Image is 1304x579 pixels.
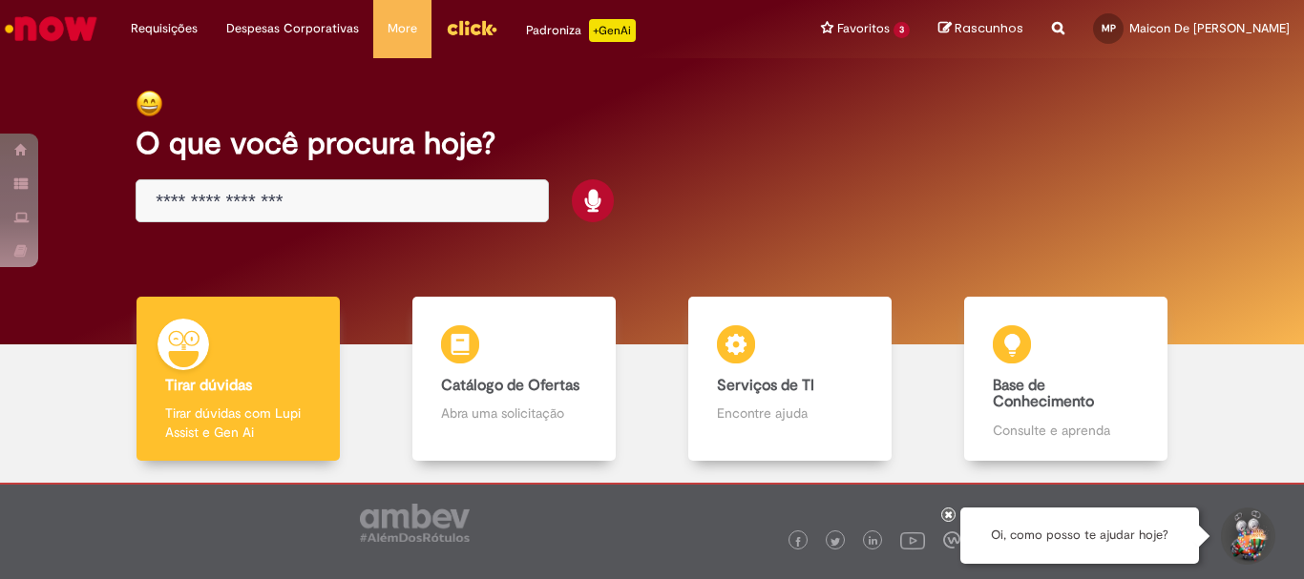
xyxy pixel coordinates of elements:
a: Rascunhos [938,20,1023,38]
button: Iniciar Conversa de Suporte [1218,507,1275,565]
b: Tirar dúvidas [165,376,252,395]
img: happy-face.png [136,90,163,117]
p: +GenAi [589,19,636,42]
span: Rascunhos [955,19,1023,37]
a: Serviços de TI Encontre ajuda [652,297,928,462]
p: Encontre ajuda [717,403,862,423]
span: Requisições [131,19,198,38]
span: MP [1102,22,1116,34]
div: Oi, como posso te ajudar hoje? [960,507,1199,564]
b: Catálogo de Ofertas [441,376,579,395]
span: Favoritos [837,19,890,38]
span: More [388,19,417,38]
p: Tirar dúvidas com Lupi Assist e Gen Ai [165,403,310,442]
img: logo_footer_linkedin.png [869,536,878,548]
b: Serviços de TI [717,376,814,395]
a: Tirar dúvidas Tirar dúvidas com Lupi Assist e Gen Ai [100,297,376,462]
b: Base de Conhecimento [993,376,1094,412]
img: logo_footer_ambev_rotulo_gray.png [360,504,470,542]
span: Despesas Corporativas [226,19,359,38]
img: logo_footer_workplace.png [943,531,960,548]
p: Abra uma solicitação [441,403,586,423]
h2: O que você procura hoje? [136,127,1168,160]
img: logo_footer_youtube.png [900,527,925,552]
img: logo_footer_facebook.png [793,537,803,547]
p: Consulte e aprenda [993,421,1138,440]
div: Padroniza [526,19,636,42]
a: Base de Conhecimento Consulte e aprenda [928,297,1204,462]
span: Maicon De [PERSON_NAME] [1129,20,1290,36]
img: logo_footer_twitter.png [831,537,840,547]
a: Catálogo de Ofertas Abra uma solicitação [376,297,652,462]
span: 3 [894,22,910,38]
img: click_logo_yellow_360x200.png [446,13,497,42]
img: ServiceNow [2,10,100,48]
